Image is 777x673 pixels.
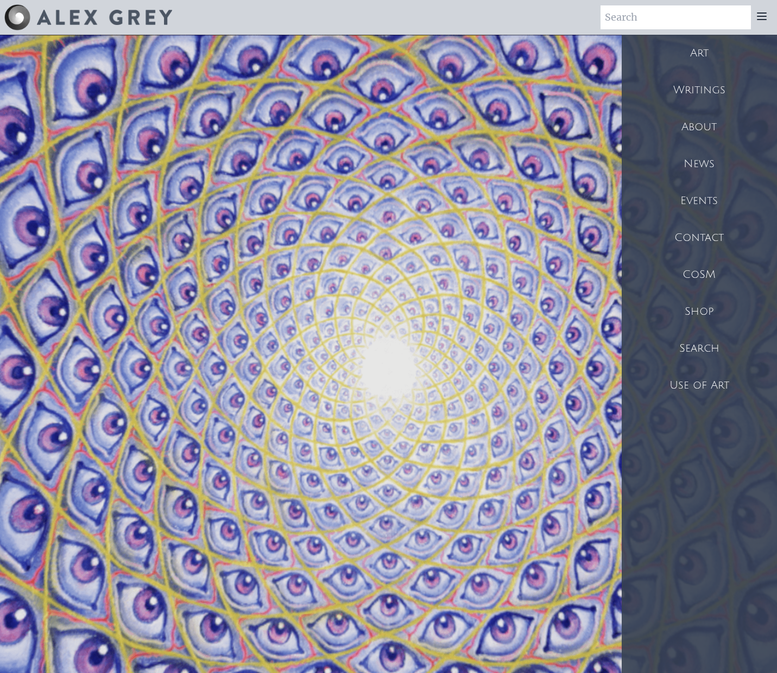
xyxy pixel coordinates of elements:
[622,72,777,109] a: Writings
[622,330,777,367] a: Search
[622,256,777,293] a: CoSM
[622,367,777,404] a: Use of Art
[622,145,777,182] a: News
[622,293,777,330] a: Shop
[622,219,777,256] a: Contact
[622,109,777,145] a: About
[622,35,777,72] a: Art
[622,182,777,219] a: Events
[601,5,751,29] input: Search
